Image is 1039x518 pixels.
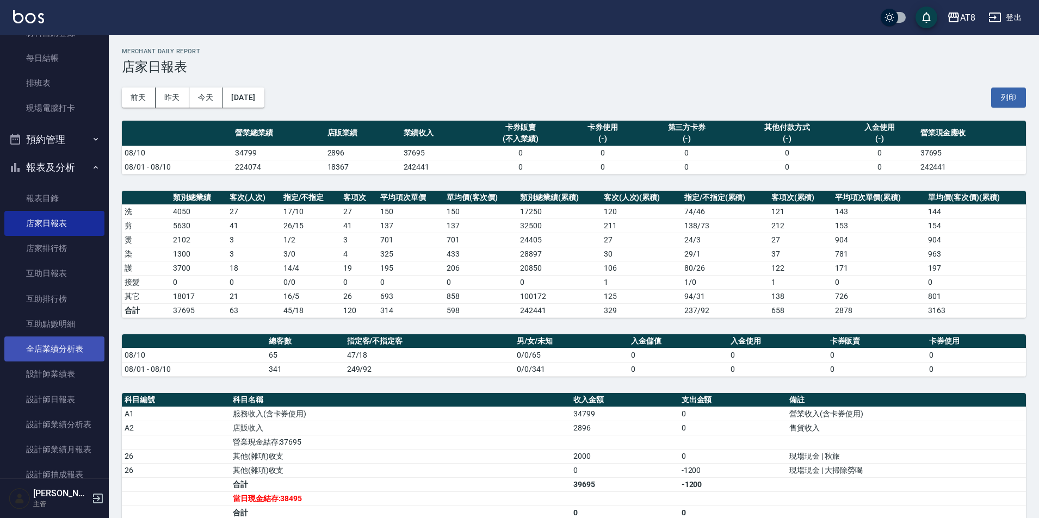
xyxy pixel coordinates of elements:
[122,449,230,463] td: 26
[769,275,832,289] td: 1
[170,261,227,275] td: 3700
[601,247,682,261] td: 30
[832,261,926,275] td: 171
[832,289,926,303] td: 726
[122,204,170,219] td: 洗
[122,303,170,317] td: 合計
[4,186,104,211] a: 報表目錄
[4,361,104,386] a: 設計師業績表
[728,334,827,348] th: 入金使用
[344,334,515,348] th: 指定客/不指定客
[517,261,601,275] td: 20850
[477,146,565,160] td: 0
[832,303,926,317] td: 2878
[567,122,638,133] div: 卡券使用
[601,191,682,205] th: 客次(人次)(累積)
[232,121,325,146] th: 營業總業績
[266,348,344,362] td: 65
[444,219,517,233] td: 137
[827,362,927,376] td: 0
[281,204,341,219] td: 17 / 10
[769,247,832,261] td: 37
[480,122,562,133] div: 卡券販賣
[960,11,975,24] div: AT8
[227,261,281,275] td: 18
[787,421,1026,435] td: 售貨收入
[230,435,571,449] td: 營業現金結存:37695
[444,233,517,247] td: 701
[925,233,1026,247] td: 904
[227,233,281,247] td: 3
[984,8,1026,28] button: 登出
[341,233,378,247] td: 3
[628,362,728,376] td: 0
[679,421,787,435] td: 0
[601,289,682,303] td: 125
[918,160,1026,174] td: 242441
[378,219,444,233] td: 137
[378,204,444,219] td: 150
[122,334,1026,377] table: a dense table
[4,387,104,412] a: 設計師日報表
[769,204,832,219] td: 121
[122,275,170,289] td: 接髮
[444,289,517,303] td: 858
[926,348,1026,362] td: 0
[4,96,104,121] a: 現場電腦打卡
[122,463,230,477] td: 26
[571,477,679,491] td: 39695
[9,488,30,509] img: Person
[925,191,1026,205] th: 單均價(客次價)(累積)
[4,261,104,286] a: 互助日報表
[122,88,156,108] button: 前天
[232,146,325,160] td: 34799
[281,261,341,275] td: 14 / 4
[733,160,841,174] td: 0
[769,191,832,205] th: 客項次(累積)
[444,261,517,275] td: 206
[844,133,915,145] div: (-)
[477,160,565,174] td: 0
[641,146,733,160] td: 0
[4,412,104,437] a: 設計師業績分析表
[281,247,341,261] td: 3 / 0
[341,247,378,261] td: 4
[122,191,1026,318] table: a dense table
[787,449,1026,463] td: 現場現金 | 秋旅
[641,160,733,174] td: 0
[567,133,638,145] div: (-)
[926,334,1026,348] th: 卡券使用
[517,275,601,289] td: 0
[827,334,927,348] th: 卡券販賣
[170,303,227,317] td: 37695
[222,88,264,108] button: [DATE]
[227,219,281,233] td: 41
[444,191,517,205] th: 單均價(客次價)
[769,261,832,275] td: 122
[517,219,601,233] td: 32500
[341,219,378,233] td: 41
[122,289,170,303] td: 其它
[769,219,832,233] td: 212
[644,122,731,133] div: 第三方卡券
[378,261,444,275] td: 195
[787,393,1026,407] th: 備註
[227,275,281,289] td: 0
[341,191,378,205] th: 客項次
[281,233,341,247] td: 1 / 2
[170,289,227,303] td: 18017
[628,334,728,348] th: 入金儲值
[943,7,980,29] button: AT8
[401,146,477,160] td: 37695
[601,303,682,317] td: 329
[679,477,787,491] td: -1200
[682,191,769,205] th: 指定/不指定(累積)
[918,121,1026,146] th: 營業現金應收
[728,362,827,376] td: 0
[122,219,170,233] td: 剪
[4,126,104,154] button: 預約管理
[682,219,769,233] td: 138 / 73
[444,247,517,261] td: 433
[170,219,227,233] td: 5630
[832,219,926,233] td: 153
